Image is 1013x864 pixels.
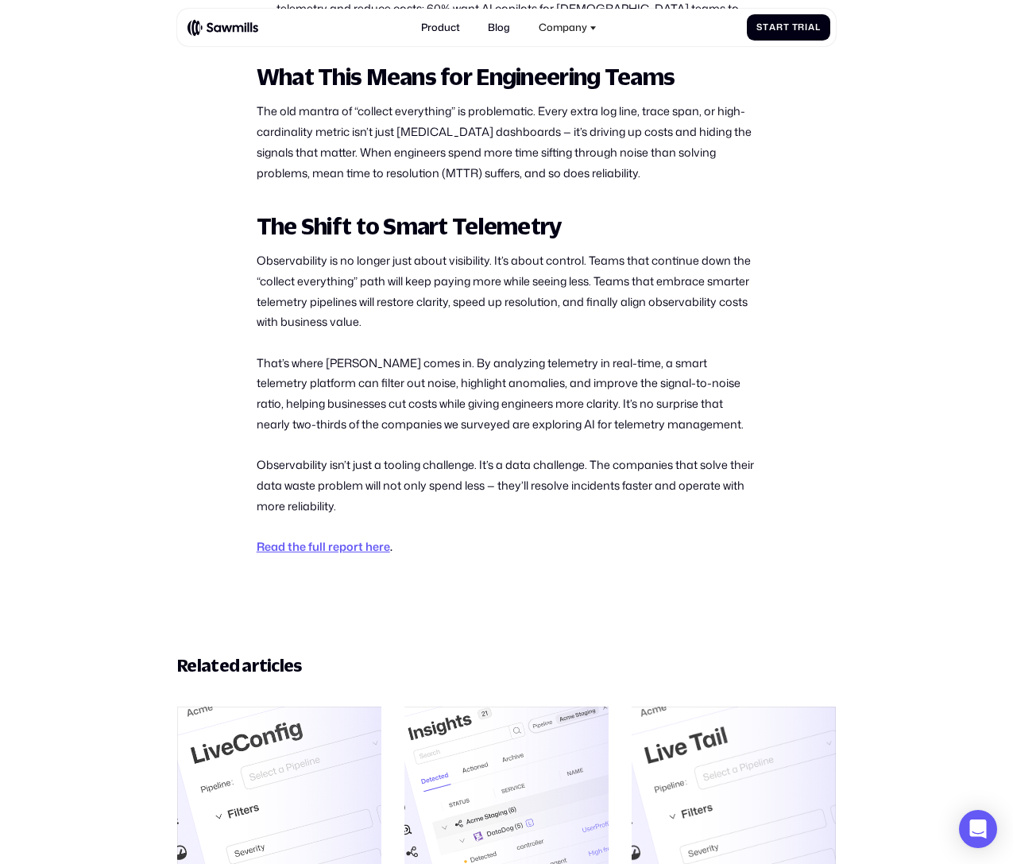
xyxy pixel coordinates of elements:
[539,21,587,33] div: Company
[959,810,997,848] div: Open Intercom Messenger
[763,22,769,33] span: t
[481,14,518,41] a: Blog
[257,455,757,516] p: Observability isn’t just a tooling challenge. It’s a data challenge. The companies that solve the...
[769,22,776,33] span: a
[414,14,468,41] a: Product
[747,14,831,41] a: StartTrial
[776,22,783,33] span: r
[257,101,757,183] p: The old mantra of “collect everything” is problematic. Every extra log line, trace span, or high-...
[792,22,798,33] span: T
[756,22,763,33] span: S
[531,14,605,41] div: Company
[257,63,675,90] strong: What This Means for Engineering Teams
[805,22,808,33] span: i
[783,22,790,33] span: t
[177,655,836,676] h2: Related articles
[257,578,757,599] p: ‍
[257,353,757,435] p: That’s where [PERSON_NAME] comes in. By analyzing telemetry in real-time, a smart telemetry platf...
[815,22,821,33] span: l
[257,538,390,555] a: Read the full report here
[808,22,815,33] span: a
[390,538,392,555] strong: .
[257,250,757,332] p: Observability is no longer just about visibility. It’s about control. Teams that continue down th...
[257,212,563,239] strong: The Shift to Smart Telemetry
[798,22,805,33] span: r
